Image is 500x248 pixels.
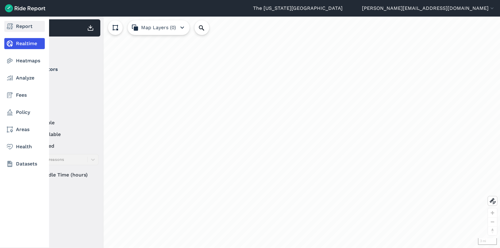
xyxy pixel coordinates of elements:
[25,119,98,126] label: available
[128,20,190,35] button: Map Layers (0)
[4,158,45,169] a: Datasets
[4,21,45,32] a: Report
[4,38,45,49] a: Realtime
[4,72,45,83] a: Analyze
[25,142,98,150] label: reserved
[362,5,495,12] button: [PERSON_NAME][EMAIL_ADDRESS][DOMAIN_NAME]
[25,78,98,85] label: Spin
[25,169,98,180] div: Idle Time (hours)
[4,124,45,135] a: Areas
[25,131,98,138] label: unavailable
[4,90,45,101] a: Fees
[253,5,343,12] a: The [US_STATE][GEOGRAPHIC_DATA]
[22,39,100,58] div: Filter
[25,90,98,97] label: Veo
[5,4,45,12] img: Ride Report
[20,17,500,248] div: loading
[25,102,98,119] summary: Status
[4,107,45,118] a: Policy
[4,141,45,152] a: Health
[194,20,219,35] input: Search Location or Vehicles
[25,61,98,78] summary: Operators
[4,55,45,66] a: Heatmaps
